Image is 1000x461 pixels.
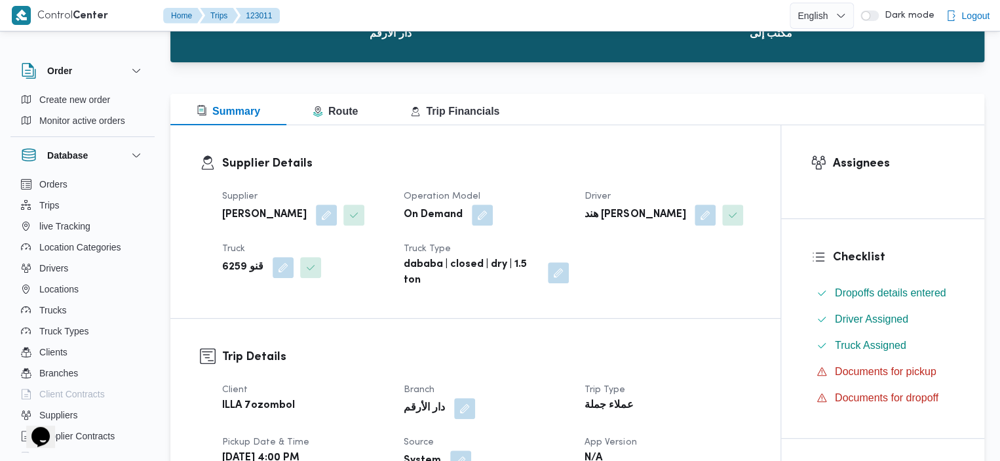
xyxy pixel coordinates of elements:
button: Driver Assigned [811,309,955,330]
span: Driver Assigned [835,311,908,327]
h3: Supplier Details [222,155,751,172]
span: Clients [39,344,67,360]
span: Dark mode [879,10,934,21]
button: Suppliers [16,405,149,426]
button: Trips [16,195,149,216]
span: Driver [585,192,611,201]
span: Logout [961,8,990,24]
button: Documents for dropoff [811,388,955,409]
div: Database [10,174,155,458]
span: Documents for pickup [835,366,936,377]
span: دار الأرقم [370,26,411,41]
span: Truck Assigned [835,340,906,351]
span: Location Categories [39,239,121,255]
button: 123011 [235,8,280,24]
button: Supplier Contracts [16,426,149,447]
button: Database [21,148,144,163]
h3: Assignees [833,155,955,172]
span: Truck Assigned [835,338,906,353]
button: Branches [16,363,149,384]
span: Branch [404,386,434,394]
span: Truck Type [404,245,451,253]
span: Documents for dropoff [835,390,938,406]
span: Route [313,106,358,117]
span: Pickup date & time [222,438,309,447]
button: Clients [16,342,149,363]
h3: Database [47,148,88,163]
span: Supplier [222,192,258,201]
span: Trips [39,197,60,213]
span: Truck [222,245,245,253]
span: Source [404,438,434,447]
button: Logout [940,3,995,29]
iframe: chat widget [13,409,55,448]
button: live Tracking [16,216,149,237]
h3: Trip Details [222,348,751,366]
span: Orders [39,176,67,192]
span: Drivers [39,260,68,276]
b: عملاء جملة [585,398,633,414]
span: Dropoffs details entered [835,287,946,298]
span: App Version [585,438,636,447]
button: Locations [16,279,149,300]
b: dababa | closed | dry | 1.5 ton [404,257,539,289]
span: Client Contracts [39,386,105,402]
button: Home [163,8,202,24]
div: Order [10,89,155,136]
span: Branches [39,365,78,381]
span: Locations [39,281,79,297]
b: Center [73,11,108,21]
button: Truck Assigned [811,335,955,356]
span: Dropoffs details entered [835,285,946,301]
button: Create new order [16,89,149,110]
button: Client Contracts [16,384,149,405]
span: Client [222,386,248,394]
b: هند [PERSON_NAME] [585,207,685,223]
button: Drivers [16,258,149,279]
button: Monitor active orders [16,110,149,131]
span: Trip Financials [410,106,499,117]
img: X8yXhbKr1z7QwAAAABJRU5ErkJggg== [12,6,31,25]
button: Documents for pickup [811,361,955,382]
button: Location Categories [16,237,149,258]
b: ILLA 7ozombol [222,398,295,414]
b: On Demand [404,207,463,223]
button: Orders [16,174,149,195]
button: Trucks [16,300,149,321]
b: [PERSON_NAME] [222,207,307,223]
h3: Order [47,63,72,79]
span: Create new order [39,92,110,108]
span: Operation Model [404,192,480,201]
b: قنو 6259 [222,260,263,275]
b: دار الأرقم [404,401,445,416]
span: live Tracking [39,218,90,234]
h3: Checklist [833,249,955,266]
button: Trips [200,8,238,24]
span: Trucks [39,302,66,318]
span: Documents for pickup [835,364,936,380]
span: Suppliers [39,407,77,423]
span: Supplier Contracts [39,428,115,444]
button: Order [21,63,144,79]
span: Trip Type [585,386,625,394]
span: Documents for dropoff [835,392,938,403]
span: مكتب إلى [749,26,792,41]
button: Dropoffs details entered [811,283,955,304]
button: Truck Types [16,321,149,342]
span: Truck Types [39,323,88,339]
span: Driver Assigned [835,313,908,325]
span: Summary [197,106,260,117]
span: Monitor active orders [39,113,125,129]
